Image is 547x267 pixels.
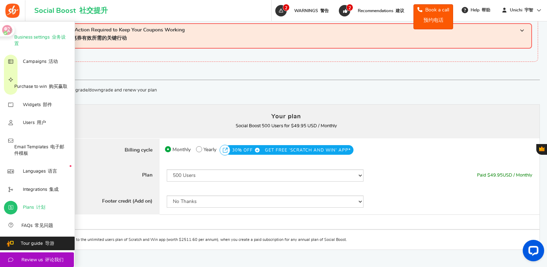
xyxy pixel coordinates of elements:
[396,9,404,13] font: 建议
[320,9,329,13] font: 警告
[423,18,443,23] font: 预约电话
[48,169,57,174] font: 语言
[536,144,547,155] button: Gratisfaction
[57,36,127,41] font: 保持优惠券有效所需的关键行动
[294,9,329,13] span: WARNINGS
[21,241,54,247] span: Tour guide
[23,59,58,65] span: Campaigns
[23,102,52,108] span: Widgets
[525,8,533,12] font: 宇智
[14,34,68,47] span: Business settings
[23,187,59,193] span: Integrations
[172,145,191,155] span: Monthly
[32,88,157,93] span: Use this section to upgrade/downgrade and renew your plan
[338,5,408,16] a: 2 Recommendations 建议
[490,173,503,178] span: 49.95
[232,145,264,155] span: 30% OFF
[232,147,351,151] a: 30% OFF GET FREE 'SCRATCH AND WIN' APP*
[358,9,404,13] span: Recommendations
[32,230,540,250] div: *Get a free upgrade to the unlimited users plan of Scratch and Win app (worth $2511.60 per annum)...
[34,7,108,15] h1: Social Boost
[21,223,53,229] span: FAQs
[70,165,71,167] em: New
[35,223,53,228] font: 常见问题
[49,187,59,192] font: 集成
[45,258,64,262] font: 评论我们
[23,204,45,211] span: Plans
[477,173,532,178] span: Paid $ USD / Monthly
[14,144,68,157] span: Email Templates
[21,257,64,263] span: Review us
[33,188,160,215] label: Footer credit (Add on)
[413,4,453,29] a: Book a call预约电话
[265,145,351,155] span: GET FREE 'SCRATCH AND WIN' APP*
[14,84,67,90] span: Purchase to win
[45,241,54,246] font: 导游
[33,162,160,189] label: Plan
[23,168,57,175] span: Languages
[49,59,58,64] font: 活动
[36,205,45,210] font: 计划
[49,84,67,89] font: 购买赢取
[5,4,20,18] img: Social Boost
[204,145,216,155] span: Yearly
[275,5,332,16] a: 2 WARNINGS 警告
[507,7,536,13] span: Unichi
[23,120,46,126] span: Users
[482,8,490,12] font: 帮助
[37,120,46,125] font: 用户
[79,7,108,14] font: 社交提升
[539,146,545,151] span: Gratisfaction
[236,124,337,128] b: Social Boost 500 Users for $49.95 USD / Monthly
[517,237,547,267] iframe: LiveChat chat widget
[43,103,52,107] font: 部件
[57,28,185,44] span: Critical Action Required to Keep Your Coupons Working
[283,4,290,11] span: 2
[469,7,490,13] span: Help
[40,112,533,121] h4: Your plan
[459,4,494,16] a: Help 帮助
[32,64,540,80] h1: Plans
[346,4,353,11] span: 2
[14,35,66,46] font: 业务设置
[33,138,160,163] label: Billing cycle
